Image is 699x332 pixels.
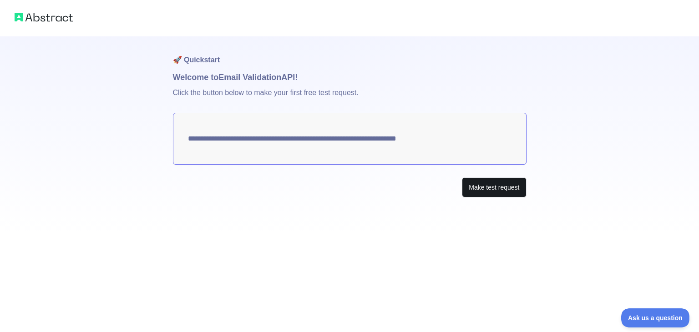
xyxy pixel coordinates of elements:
[621,308,690,327] iframe: Toggle Customer Support
[173,36,527,71] h1: 🚀 Quickstart
[173,84,527,113] p: Click the button below to make your first free test request.
[15,11,73,24] img: Abstract logo
[462,177,526,198] button: Make test request
[173,71,527,84] h1: Welcome to Email Validation API!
